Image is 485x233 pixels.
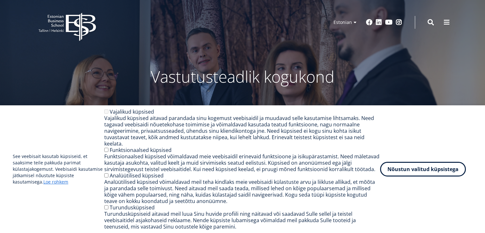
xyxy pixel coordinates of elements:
div: Funktsionaalsed küpsised võimaldavad meie veebisaidil erinevaid funktsioone ja isikupärastamist. ... [104,153,380,172]
a: Youtube [385,19,393,26]
div: Analüütilised küpsised võimaldavad meil teha kindlaks meie veebisaidi külastuste arvu ja liikluse... [104,179,380,204]
p: Vastutusteadlik kogukond [74,67,412,86]
label: Funktsionaalsed küpsised [110,147,172,154]
button: Nõustun valitud küpsistega [380,162,466,177]
div: Vajalikud küpsised aitavad parandada sinu kogemust veebisaidil ja muudavad selle kasutamise lihts... [104,115,380,147]
label: Analüütilised küpsised [110,172,164,179]
div: Turundusküpsiseid aitavad meil luua Sinu huvide profiili ning näitavad või saadavad Sulle sellel ... [104,211,380,230]
a: Linkedin [376,19,382,26]
a: Loe rohkem [43,179,68,185]
a: Facebook [366,19,372,26]
a: Instagram [396,19,402,26]
label: Vajalikud küpsised [110,108,154,115]
p: See veebisait kasutab küpsiseid, et saaksime teile pakkuda parimat külastajakogemust. Veebisaidi ... [13,153,104,185]
label: Turundusküpsised [110,204,155,211]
